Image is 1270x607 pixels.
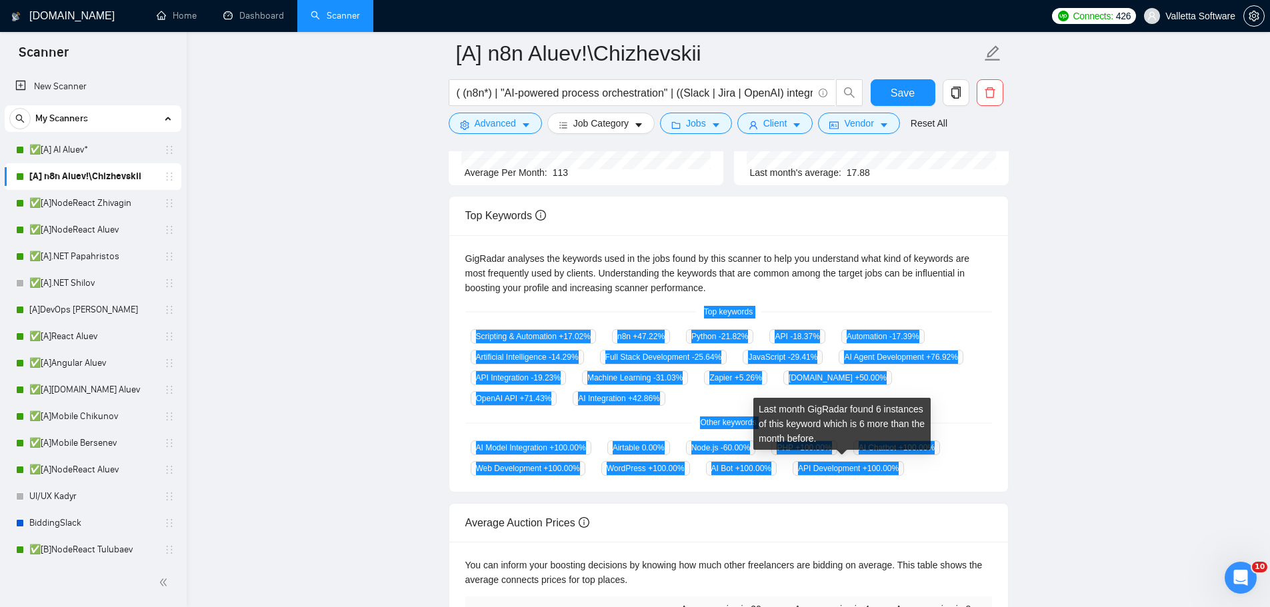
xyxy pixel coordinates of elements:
[795,443,831,452] span: +100.00 %
[29,536,156,563] a: ✅[B]NodeReact Tulubaev
[671,120,681,130] span: folder
[1252,562,1267,572] span: 10
[653,373,683,382] span: -31.03 %
[29,190,156,217] a: ✅[A]NodeReact Zhivagin
[465,251,992,295] div: GigRadar analyses the keywords used in the jobs found by this scanner to help you understand what...
[10,114,30,123] span: search
[15,73,171,100] a: New Scanner
[1116,9,1131,23] span: 426
[449,113,542,134] button: settingAdvancedcaret-down
[977,79,1003,106] button: delete
[223,10,284,21] a: dashboardDashboard
[879,120,889,130] span: caret-down
[642,443,665,452] span: 0.00 %
[633,332,665,341] span: +47.22 %
[559,120,568,130] span: bars
[743,350,823,364] span: JavaScript
[471,350,584,364] span: Artificial Intelligence
[164,304,175,315] span: holder
[600,350,727,364] span: Full Stack Development
[696,306,761,318] span: Top keywords
[164,278,175,289] span: holder
[164,384,175,395] span: holder
[853,440,940,455] span: AI Chatbot
[29,456,156,483] a: ✅[A]NodeReact Aluev
[164,411,175,422] span: holder
[29,323,156,350] a: ✅[A]React Aluev
[471,391,557,406] span: OpenAI API
[549,352,579,362] span: -14.29 %
[29,403,156,430] a: ✅[A]Mobile Chikunov
[29,376,156,403] a: ✅[A][DOMAIN_NAME] Aluev
[628,394,660,403] span: +42.86 %
[164,544,175,555] span: holder
[164,464,175,475] span: holder
[612,329,670,344] span: n8n
[29,270,156,297] a: ✅[A].NET Shilov
[311,10,360,21] a: searchScanner
[737,113,813,134] button: userClientcaret-down
[863,464,899,473] span: +100.00 %
[1147,11,1157,21] span: user
[29,483,156,510] a: UI/UX Kadyr
[29,243,156,270] a: ✅[A].NET Papahristos
[8,43,79,71] span: Scanner
[465,504,992,542] div: Average Auction Prices
[704,370,767,385] span: Zapier
[943,87,969,99] span: copy
[1058,11,1069,21] img: upwork-logo.png
[721,443,751,452] span: -60.00 %
[719,332,749,341] span: -21.82 %
[735,373,762,382] span: +5.26 %
[457,85,813,101] input: Search Freelance Jobs...
[164,145,175,155] span: holder
[29,350,156,376] a: ✅[A]Angular Aluev
[471,461,585,476] span: Web Development
[841,329,925,344] span: Automation
[29,430,156,456] a: ✅[A]Mobile Bersenev
[535,210,546,221] span: info-circle
[601,461,690,476] span: WordPress
[520,394,552,403] span: +71.43 %
[926,352,958,362] span: +76.92 %
[5,73,181,100] li: New Scanner
[549,443,585,452] span: +100.00 %
[547,113,655,134] button: barsJob Categorycaret-down
[984,45,1001,62] span: edit
[735,464,771,473] span: +100.00 %
[543,464,579,473] span: +100.00 %
[29,137,156,163] a: ✅[A] AI Aluev*
[471,370,566,385] span: API Integration
[465,558,992,587] div: You can inform your boosting decisions by knowing how much other freelancers are bidding on avera...
[847,167,870,178] span: 17.88
[1244,11,1264,21] span: setting
[749,120,758,130] span: user
[29,297,156,323] a: [A]DevOps [PERSON_NAME]
[456,37,981,70] input: Scanner name...
[164,225,175,235] span: holder
[943,79,969,106] button: copy
[769,329,825,344] span: API
[788,352,818,362] span: -29.41 %
[553,167,568,178] span: 113
[871,79,935,106] button: Save
[660,113,732,134] button: folderJobscaret-down
[911,116,947,131] a: Reset All
[164,331,175,342] span: holder
[1243,11,1265,21] a: setting
[164,491,175,502] span: holder
[164,251,175,262] span: holder
[855,373,887,382] span: +50.00 %
[164,358,175,368] span: holder
[771,440,837,455] span: PHP
[29,163,156,190] a: [A] n8n Aluev!\Chizhevskii
[793,461,904,476] span: API Development
[837,87,862,99] span: search
[471,329,596,344] span: Scripting & Automation
[471,440,591,455] span: AI Model Integration
[977,87,1003,99] span: delete
[686,116,706,131] span: Jobs
[829,120,839,130] span: idcard
[783,370,892,385] span: [DOMAIN_NAME]
[889,332,919,341] span: -17.39 %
